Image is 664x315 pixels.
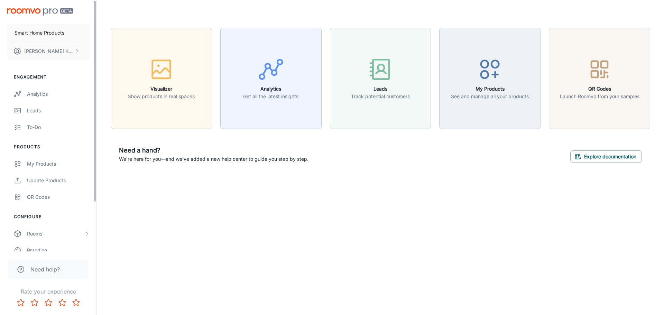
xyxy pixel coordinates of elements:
[27,177,90,184] div: Update Products
[439,28,541,129] button: My ProductsSee and manage all your products
[549,28,650,129] button: QR CodesLaunch Roomvo from your samples
[330,28,431,129] button: LeadsTrack potential customers
[220,74,322,81] a: AnalyticsGet all the latest insights
[24,47,73,55] p: [PERSON_NAME] King
[27,193,90,201] div: QR Codes
[451,85,529,93] h6: My Products
[560,85,639,93] h6: QR Codes
[451,93,529,100] p: See and manage all your products
[351,85,410,93] h6: Leads
[570,150,642,163] button: Explore documentation
[243,85,298,93] h6: Analytics
[7,42,90,60] button: [PERSON_NAME] King
[560,93,639,100] p: Launch Roomvo from your samples
[351,93,410,100] p: Track potential customers
[220,28,322,129] button: AnalyticsGet all the latest insights
[15,29,64,37] p: Smart Home Products
[119,146,308,155] h6: Need a hand?
[128,85,195,93] h6: Visualizer
[27,160,90,168] div: My Products
[243,93,298,100] p: Get all the latest insights
[27,90,90,98] div: Analytics
[128,93,195,100] p: Show products in real spaces
[111,28,212,129] button: VisualizerShow products in real spaces
[570,152,642,159] a: Explore documentation
[549,74,650,81] a: QR CodesLaunch Roomvo from your samples
[330,74,431,81] a: LeadsTrack potential customers
[119,155,308,163] p: We're here for you—and we've added a new help center to guide you step by step.
[27,123,90,131] div: To-do
[7,8,73,16] img: Roomvo PRO Beta
[27,107,90,114] div: Leads
[439,74,541,81] a: My ProductsSee and manage all your products
[7,24,90,42] button: Smart Home Products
